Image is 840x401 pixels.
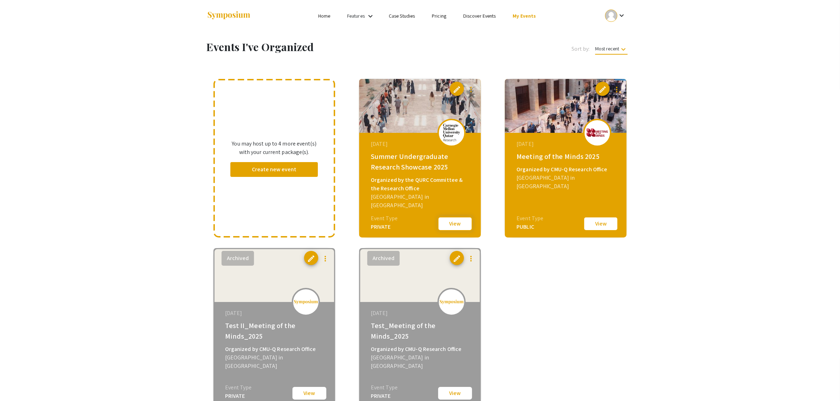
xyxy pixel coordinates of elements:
a: Features [347,13,365,19]
button: View [583,216,618,231]
span: Sort by: [572,45,590,53]
mat-icon: Expand account dropdown [617,11,626,20]
span: edit [598,85,607,94]
img: Symposium by ForagerOne [207,11,251,20]
a: Pricing [432,13,446,19]
button: View [292,386,327,400]
div: Summer Undergraduate Research Showcase 2025 [371,151,471,172]
div: Test_Meeting of the Minds_2025 [371,320,471,341]
button: View [437,386,473,400]
div: Organized by the QURC Committee & the Research Office [371,176,471,193]
button: Archived [222,251,254,266]
button: Create new event [230,162,318,177]
mat-icon: more_vert [612,85,621,94]
div: PUBLIC [516,223,543,231]
img: summer-undergraduate-research-showcase-2025_eventCoverPhoto_d7183b__thumb.jpg [359,79,481,133]
div: Event Type [371,214,398,223]
span: edit [307,254,315,263]
span: edit [453,85,461,94]
div: PRIVATE [371,392,398,400]
div: Organized by CMU-Q Research Office [371,345,471,353]
div: [DATE] [516,140,617,148]
div: PRIVATE [371,223,398,231]
div: Organized by CMU-Q Research Office [516,165,617,174]
mat-icon: keyboard_arrow_down [619,45,628,54]
mat-icon: more_vert [467,254,475,263]
a: My Events [513,13,536,19]
img: meeting-of-the-minds-2025_eventCoverPhoto_366ce9__thumb.jpg [505,79,627,133]
div: Event Type [516,214,543,223]
span: edit [453,254,461,263]
button: Expand account dropdown [598,8,633,24]
button: edit [450,251,464,265]
div: Test II_Meeting of the Minds_2025 [225,320,325,341]
a: Case Studies [389,13,415,19]
div: Event Type [225,383,252,392]
span: Most recent [595,45,628,55]
div: [DATE] [371,140,471,148]
button: edit [596,82,610,96]
div: Organized by CMU-Q Research Office [225,345,325,353]
button: edit [304,251,318,265]
button: edit [450,82,464,96]
iframe: Chat [5,369,30,396]
div: [GEOGRAPHIC_DATA] in [GEOGRAPHIC_DATA] [516,174,617,191]
button: View [437,216,473,231]
img: logo_v2.png [439,300,464,304]
img: logo_v2.png [294,300,318,304]
h1: Events I've Organized [207,41,451,53]
img: meeting-of-the-minds-2025_eventLogo_dd02a8_.png [587,129,608,137]
div: [DATE] [225,309,325,317]
div: PRIVATE [225,392,252,400]
div: Meeting of the Minds 2025 [516,151,617,162]
div: [GEOGRAPHIC_DATA] in [GEOGRAPHIC_DATA] [225,353,325,370]
div: [DATE] [371,309,471,317]
div: [GEOGRAPHIC_DATA] in [GEOGRAPHIC_DATA] [371,193,471,210]
div: [GEOGRAPHIC_DATA] in [GEOGRAPHIC_DATA] [371,353,471,370]
mat-icon: Expand Features list [366,12,375,20]
p: You may host up to 4 more event(s) with your current package(s). [230,140,318,156]
img: summer-undergraduate-research-showcase-2025_eventLogo_367938_.png [441,124,462,141]
a: Discover Events [463,13,496,19]
button: Archived [367,251,400,266]
div: Event Type [371,383,398,392]
a: Home [318,13,330,19]
button: Most recent [590,42,633,55]
mat-icon: more_vert [467,85,475,94]
mat-icon: more_vert [321,254,330,263]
